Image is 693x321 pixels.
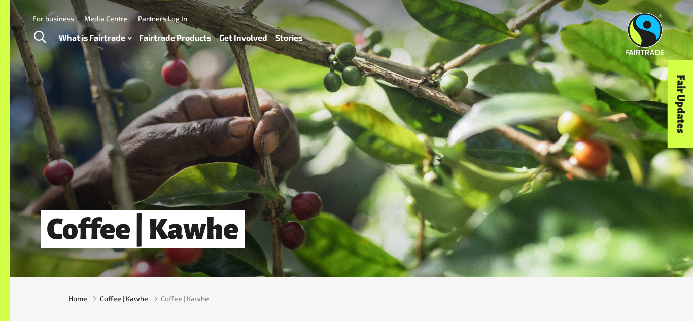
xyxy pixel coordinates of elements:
h1: Coffee | Kawhe [41,210,245,248]
a: What is Fairtrade [59,30,131,45]
a: Partners Log In [138,14,187,23]
a: Stories [275,30,302,45]
span: Coffee | Kawhe [161,293,209,304]
a: Coffee | Kawhe [100,293,148,304]
img: Fairtrade Australia New Zealand logo [626,13,665,55]
a: Get Involved [219,30,267,45]
a: Toggle Search [27,25,52,50]
a: Media Centre [84,14,128,23]
a: Home [68,293,87,304]
a: Fairtrade Products [139,30,211,45]
a: For business [32,14,74,23]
